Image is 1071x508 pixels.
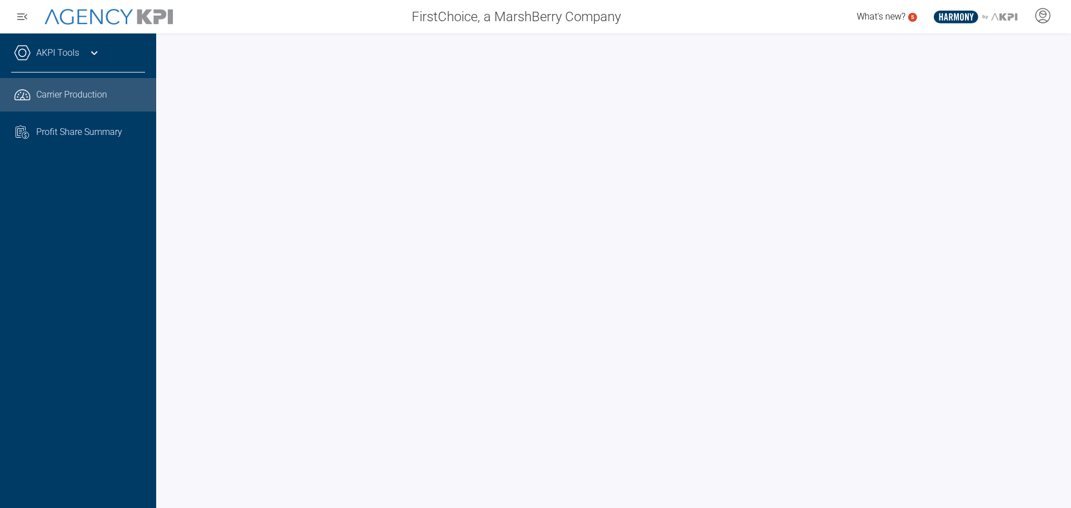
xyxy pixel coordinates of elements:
span: FirstChoice, a MarshBerry Company [412,7,621,27]
span: What's new? [857,11,905,22]
span: Profit Share Summary [36,125,122,139]
a: AKPI Tools [36,46,79,60]
img: AgencyKPI [45,9,173,25]
text: 5 [911,14,914,20]
a: 5 [908,13,917,22]
span: Carrier Production [36,88,107,101]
